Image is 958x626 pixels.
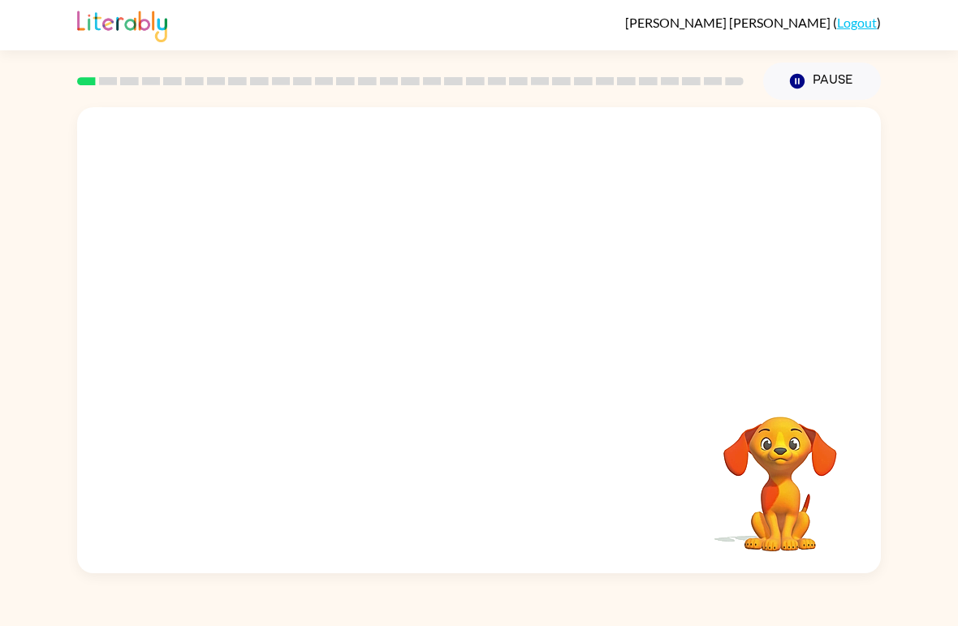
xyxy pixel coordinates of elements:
img: Literably [77,6,167,42]
button: Pause [763,63,881,100]
span: [PERSON_NAME] [PERSON_NAME] [625,15,833,30]
video: Your browser must support playing .mp4 files to use Literably. Please try using another browser. [699,391,861,554]
a: Logout [837,15,877,30]
div: ( ) [625,15,881,30]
